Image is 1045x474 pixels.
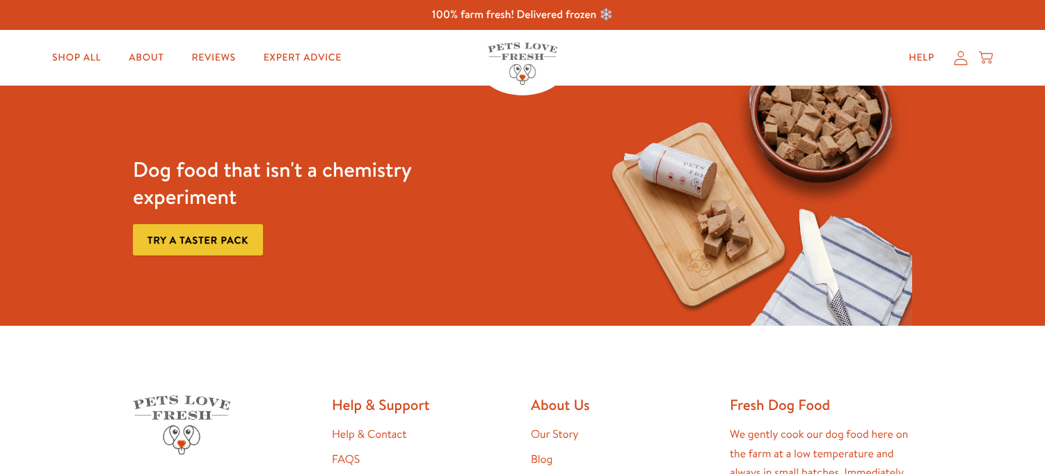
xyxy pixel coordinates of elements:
[332,427,406,442] a: Help & Contact
[133,156,451,210] h3: Dog food that isn't a chemistry experiment
[730,395,912,414] h2: Fresh Dog Food
[332,395,514,414] h2: Help & Support
[180,44,246,72] a: Reviews
[133,395,230,455] img: Pets Love Fresh
[531,452,552,467] a: Blog
[133,224,263,255] a: Try a taster pack
[253,44,353,72] a: Expert Advice
[531,395,713,414] h2: About Us
[41,44,112,72] a: Shop All
[118,44,175,72] a: About
[332,452,360,467] a: FAQS
[594,86,912,326] img: Fussy
[531,427,579,442] a: Our Story
[488,42,557,85] img: Pets Love Fresh
[898,44,946,72] a: Help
